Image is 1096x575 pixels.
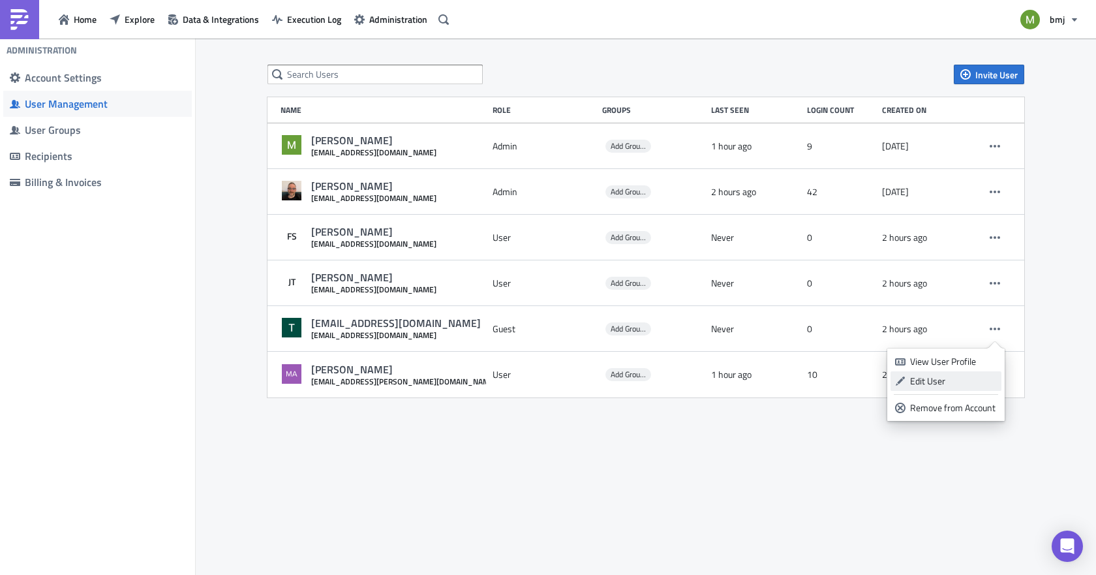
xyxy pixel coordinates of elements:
[605,277,651,290] span: Add Groups
[267,65,483,84] input: Search Users
[311,271,436,285] div: [PERSON_NAME]
[25,71,185,84] div: Account Settings
[266,9,348,29] button: Execution Log
[1050,12,1065,26] span: bmj
[605,322,651,335] span: Add Groups
[287,12,341,26] span: Execution Log
[311,377,496,386] div: [EMAIL_ADDRESS][PERSON_NAME][DOMAIN_NAME]
[711,272,800,295] div: Never
[611,322,648,335] span: Add Groups
[807,180,875,204] div: 42
[311,239,436,249] div: [EMAIL_ADDRESS][DOMAIN_NAME]
[281,179,303,202] img: Avatar
[493,272,596,295] div: User
[311,134,436,148] div: [PERSON_NAME]
[25,123,185,136] div: User Groups
[605,185,651,198] span: Add Groups
[493,105,596,115] div: Role
[807,317,875,341] div: 0
[605,231,651,244] span: Add Groups
[882,140,909,152] time: 2025-02-17T11:27:52.488440
[311,148,436,157] div: [EMAIL_ADDRESS][DOMAIN_NAME]
[125,12,155,26] span: Explore
[311,330,481,340] div: [EMAIL_ADDRESS][DOMAIN_NAME]
[611,231,648,243] span: Add Groups
[882,232,927,243] time: 2025-10-14T10:03:51.637078
[611,185,648,198] span: Add Groups
[611,368,648,381] span: Add Groups
[807,226,875,249] div: 0
[611,140,648,152] span: Add Groups
[602,105,705,115] div: Groups
[611,277,648,289] span: Add Groups
[807,363,875,386] div: 10
[281,317,303,339] img: Avatar
[1019,8,1041,31] img: Avatar
[882,323,927,335] time: 2025-10-14T10:03:51.646808
[1052,531,1083,562] div: Open Intercom Messenger
[910,401,997,414] div: Remove from Account
[975,68,1018,82] span: Invite User
[311,317,481,330] div: [EMAIL_ADDRESS][DOMAIN_NAME]
[52,9,103,29] button: Home
[311,285,436,294] div: [EMAIL_ADDRESS][DOMAIN_NAME]
[183,12,259,26] span: Data & Integrations
[493,134,596,158] div: Admin
[311,363,496,377] div: [PERSON_NAME]
[493,363,596,386] div: User
[605,140,651,153] span: Add Groups
[711,186,756,198] time: 2025-10-14T10:02:33.754359
[281,271,303,293] div: JT
[910,355,997,368] div: View User Profile
[711,226,800,249] div: Never
[954,65,1024,84] button: Invite User
[311,225,436,239] div: [PERSON_NAME]
[882,277,927,289] time: 2025-10-14T10:03:51.638788
[25,176,185,189] div: Billing & Invoices
[711,369,752,381] time: 2025-10-14T10:46:55.293755
[711,317,800,341] div: Never
[7,44,77,56] h4: Administration
[311,179,436,193] div: [PERSON_NAME]
[910,375,997,388] div: Edit User
[807,105,875,115] div: Login Count
[882,186,909,198] time: 2025-06-23T10:24:40.059825
[348,9,434,29] button: Administration
[281,105,486,115] div: Name
[605,368,651,381] span: Add Groups
[807,272,875,295] div: 0
[74,12,97,26] span: Home
[369,12,427,26] span: Administration
[711,140,752,152] time: 2025-10-14T10:55:47.066244
[281,225,303,247] div: FS
[281,134,303,156] img: Avatar
[493,226,596,249] div: User
[882,105,964,115] div: Created on
[1012,5,1086,34] button: bmj
[311,193,436,203] div: [EMAIL_ADDRESS][DOMAIN_NAME]
[25,149,185,163] div: Recipients
[711,105,800,115] div: Last Seen
[25,97,185,110] div: User Management
[493,180,596,204] div: Admin
[103,9,161,29] button: Explore
[882,369,927,381] time: 2025-10-14T10:13:53.970290
[281,363,303,385] img: Avatar
[807,134,875,158] div: 9
[493,317,596,341] div: Guest
[9,9,30,30] img: PushMetrics
[161,9,266,29] button: Data & Integrations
